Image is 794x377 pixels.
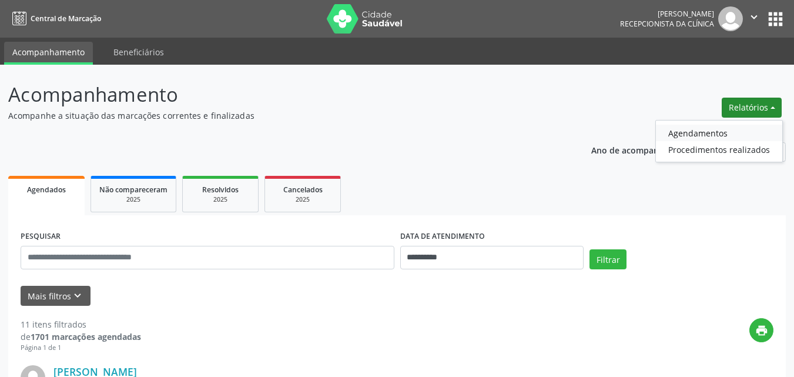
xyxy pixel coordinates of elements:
label: PESQUISAR [21,228,61,246]
img: img [718,6,743,31]
span: Cancelados [283,185,323,195]
p: Acompanhamento [8,80,552,109]
a: Acompanhamento [4,42,93,65]
span: Resolvidos [202,185,239,195]
a: Beneficiários [105,42,172,62]
button:  [743,6,765,31]
button: Filtrar [589,249,627,269]
strong: 1701 marcações agendadas [31,331,141,342]
p: Acompanhe a situação das marcações correntes e finalizadas [8,109,552,122]
p: Ano de acompanhamento [591,142,695,157]
i:  [748,11,761,24]
a: Procedimentos realizados [656,141,782,158]
span: Recepcionista da clínica [620,19,714,29]
i: print [755,324,768,337]
i: keyboard_arrow_down [71,289,84,302]
button: Mais filtroskeyboard_arrow_down [21,286,91,306]
div: 2025 [273,195,332,204]
span: Central de Marcação [31,14,101,24]
div: [PERSON_NAME] [620,9,714,19]
div: 2025 [191,195,250,204]
button: print [749,318,773,342]
ul: Relatórios [655,120,783,162]
a: Agendamentos [656,125,782,141]
div: Página 1 de 1 [21,343,141,353]
span: Agendados [27,185,66,195]
button: apps [765,9,786,29]
a: Central de Marcação [8,9,101,28]
div: 2025 [99,195,167,204]
button: Relatórios [722,98,782,118]
label: DATA DE ATENDIMENTO [400,228,485,246]
div: 11 itens filtrados [21,318,141,331]
span: Não compareceram [99,185,167,195]
div: de [21,331,141,343]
